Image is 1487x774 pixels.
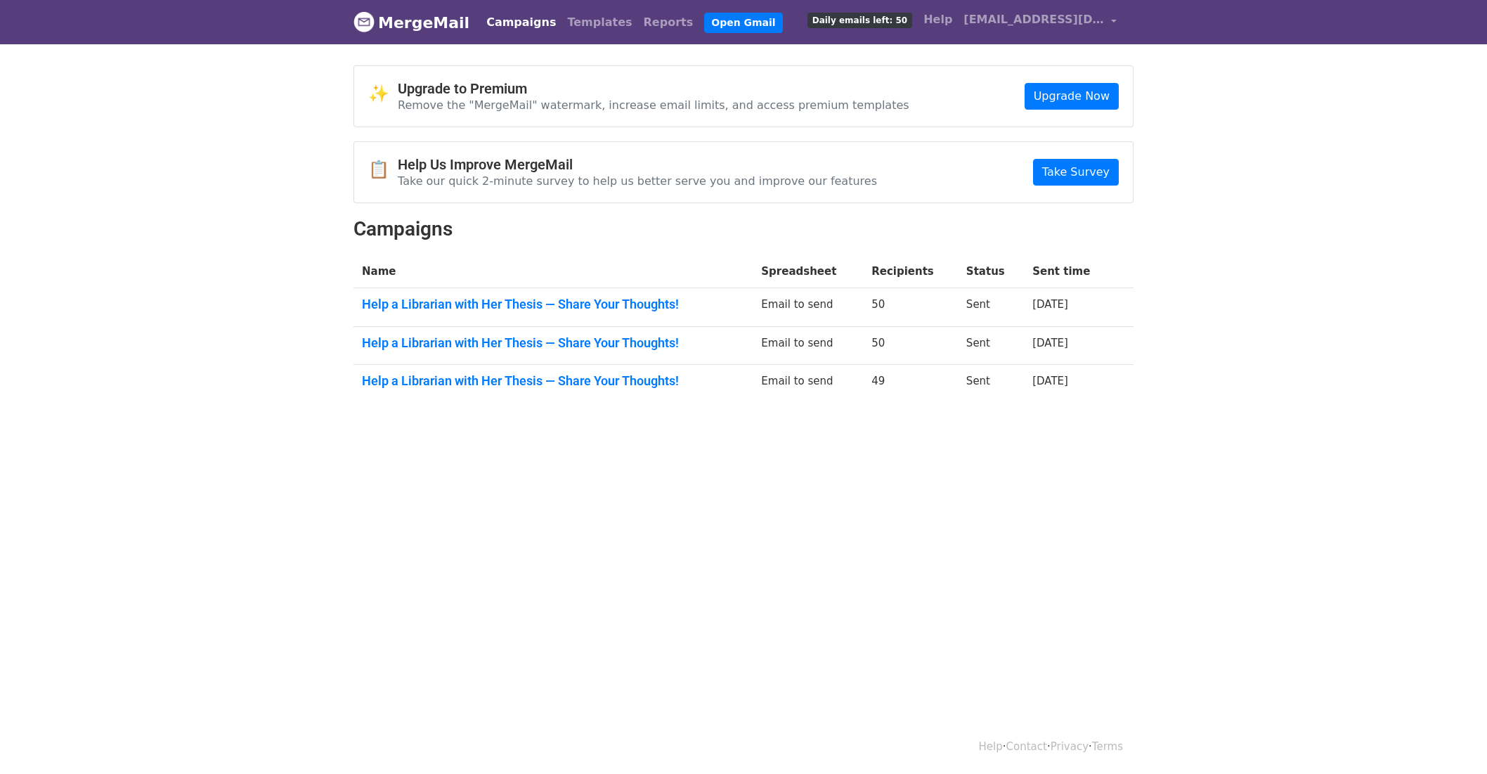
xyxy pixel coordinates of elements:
[638,8,699,37] a: Reports
[481,8,561,37] a: Campaigns
[1033,159,1119,186] a: Take Survey
[362,335,744,351] a: Help a Librarian with Her Thesis — Share Your Thoughts!
[863,288,958,327] td: 50
[863,365,958,403] td: 49
[958,255,1024,288] th: Status
[863,326,958,365] td: 50
[958,365,1024,403] td: Sent
[398,156,877,173] h4: Help Us Improve MergeMail
[561,8,637,37] a: Templates
[353,8,469,37] a: MergeMail
[958,288,1024,327] td: Sent
[1032,375,1068,387] a: [DATE]
[368,160,398,180] span: 📋
[863,255,958,288] th: Recipients
[368,84,398,104] span: ✨
[802,6,918,34] a: Daily emails left: 50
[807,13,912,28] span: Daily emails left: 50
[753,365,863,403] td: Email to send
[1032,298,1068,311] a: [DATE]
[1006,740,1047,753] a: Contact
[704,13,782,33] a: Open Gmail
[958,326,1024,365] td: Sent
[1025,83,1119,110] a: Upgrade Now
[753,255,863,288] th: Spreadsheet
[1032,337,1068,349] a: [DATE]
[753,288,863,327] td: Email to send
[398,174,877,188] p: Take our quick 2-minute survey to help us better serve you and improve our features
[353,11,375,32] img: MergeMail logo
[1024,255,1113,288] th: Sent time
[398,80,909,97] h4: Upgrade to Premium
[753,326,863,365] td: Email to send
[1092,740,1123,753] a: Terms
[1051,740,1089,753] a: Privacy
[353,255,753,288] th: Name
[353,217,1134,241] h2: Campaigns
[963,11,1104,28] span: [EMAIL_ADDRESS][DOMAIN_NAME]
[958,6,1122,39] a: [EMAIL_ADDRESS][DOMAIN_NAME]
[362,297,744,312] a: Help a Librarian with Her Thesis — Share Your Thoughts!
[918,6,958,34] a: Help
[398,98,909,112] p: Remove the "MergeMail" watermark, increase email limits, and access premium templates
[362,373,744,389] a: Help a Librarian with Her Thesis — Share Your Thoughts!
[979,740,1003,753] a: Help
